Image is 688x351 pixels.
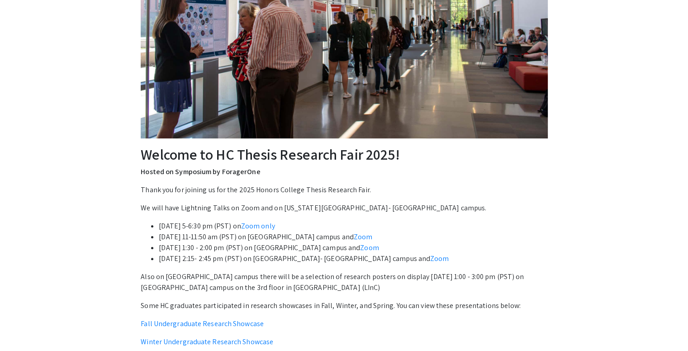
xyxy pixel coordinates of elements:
p: Some HC graduates participated in research showcases in Fall, Winter, and Spring. You can view th... [141,300,547,311]
a: Zoom [354,232,372,242]
li: [DATE] 11-11:50 am (PST) on [GEOGRAPHIC_DATA] campus and [159,232,547,242]
li: [DATE] 5-6:30 pm (PST) on [159,221,547,232]
p: We will have Lightning Talks on Zoom and on [US_STATE][GEOGRAPHIC_DATA]- [GEOGRAPHIC_DATA] campus. [141,203,547,213]
iframe: Chat [7,310,38,344]
li: [DATE] 2:15- 2:45 pm (PST) on [GEOGRAPHIC_DATA]- [GEOGRAPHIC_DATA] campus and [159,253,547,264]
a: Zoom [360,243,379,252]
a: Fall Undergraduate Research Showcase [141,319,264,328]
a: Zoom only [241,221,275,231]
a: Zoom [430,254,449,263]
h2: Welcome to HC Thesis Research Fair 2025! [141,146,547,163]
p: Thank you for joining us for the 2025 Honors College Thesis Research Fair. [141,185,547,195]
a: Winter Undergraduate Research Showcase [141,337,273,346]
li: [DATE] 1:30 - 2:00 pm (PST) on [GEOGRAPHIC_DATA] campus and [159,242,547,253]
p: Hosted on Symposium by ForagerOne [141,166,547,177]
p: Also on [GEOGRAPHIC_DATA] campus there will be a selection of research posters on display [DATE] ... [141,271,547,293]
